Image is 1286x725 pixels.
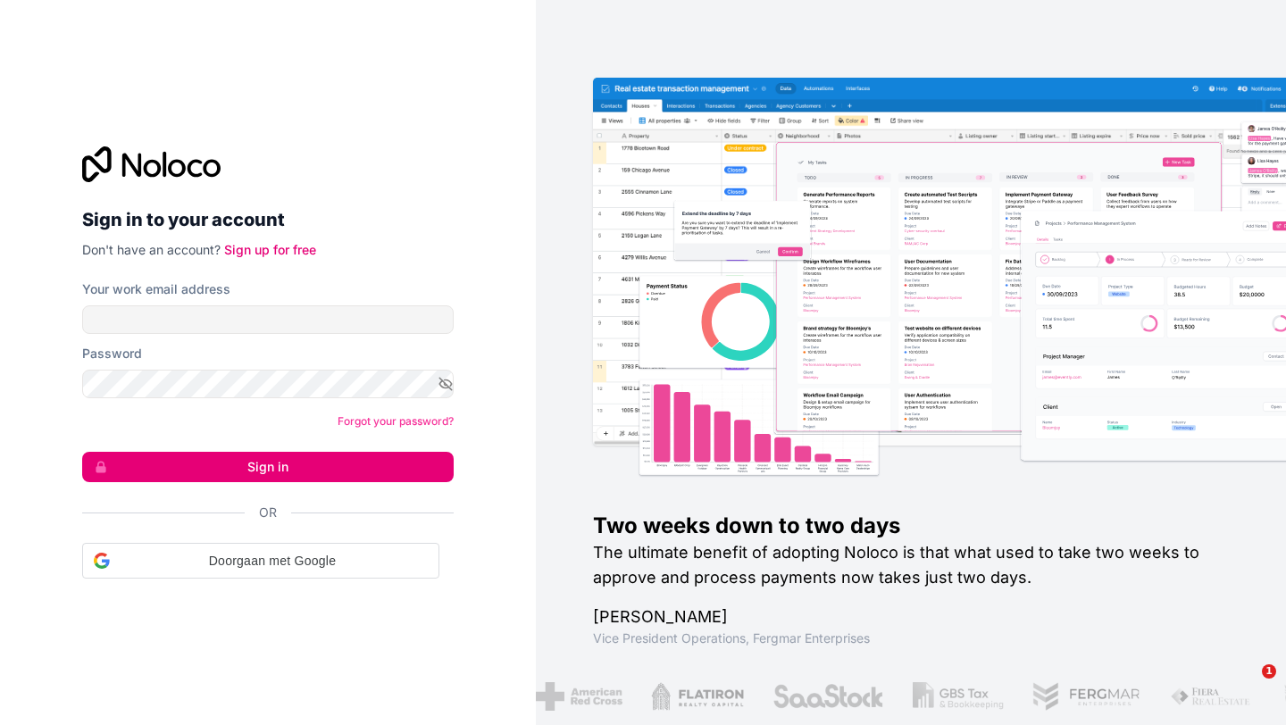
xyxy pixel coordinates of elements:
h2: Sign in to your account [82,204,454,236]
h2: The ultimate benefit of adopting Noloco is that what used to take two weeks to approve and proces... [593,540,1229,590]
img: /assets/american-red-cross-BAupjrZR.png [509,682,596,711]
span: Don't have an account? [82,242,221,257]
img: /assets/fergmar-CudnrXN5.png [1006,682,1115,711]
img: /assets/fiera-fwj2N5v4.png [1143,682,1227,711]
h1: Two weeks down to two days [593,512,1229,540]
input: Password [82,370,454,398]
label: Password [82,345,142,362]
iframe: Intercom live chat [1225,664,1268,707]
button: Sign in [82,452,454,482]
a: Forgot your password? [338,414,454,428]
a: Sign up for free [224,242,316,257]
span: Doorgaan met Google [117,552,428,571]
img: /assets/gbstax-C-GtDUiK.png [886,682,976,711]
span: Or [259,504,277,521]
img: /assets/flatiron-C8eUkumj.png [624,682,717,711]
label: Your work email address [82,280,230,298]
div: Doorgaan met Google [82,543,439,579]
img: /assets/saastock-C6Zbiodz.png [746,682,858,711]
h1: [PERSON_NAME] [593,604,1229,629]
span: 1 [1262,664,1276,679]
input: Email address [82,305,454,334]
h1: Vice President Operations , Fergmar Enterprises [593,629,1229,647]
